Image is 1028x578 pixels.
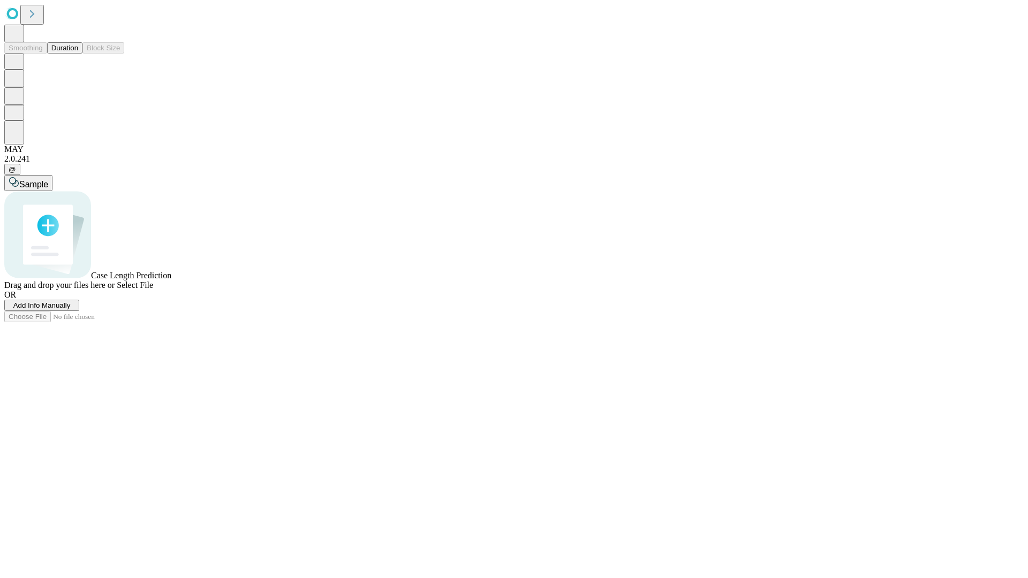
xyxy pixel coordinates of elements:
[117,280,153,290] span: Select File
[4,175,52,191] button: Sample
[4,144,1024,154] div: MAY
[47,42,82,54] button: Duration
[4,154,1024,164] div: 2.0.241
[4,290,16,299] span: OR
[9,165,16,173] span: @
[91,271,171,280] span: Case Length Prediction
[19,180,48,189] span: Sample
[4,280,115,290] span: Drag and drop your files here or
[4,300,79,311] button: Add Info Manually
[13,301,71,309] span: Add Info Manually
[4,164,20,175] button: @
[82,42,124,54] button: Block Size
[4,42,47,54] button: Smoothing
